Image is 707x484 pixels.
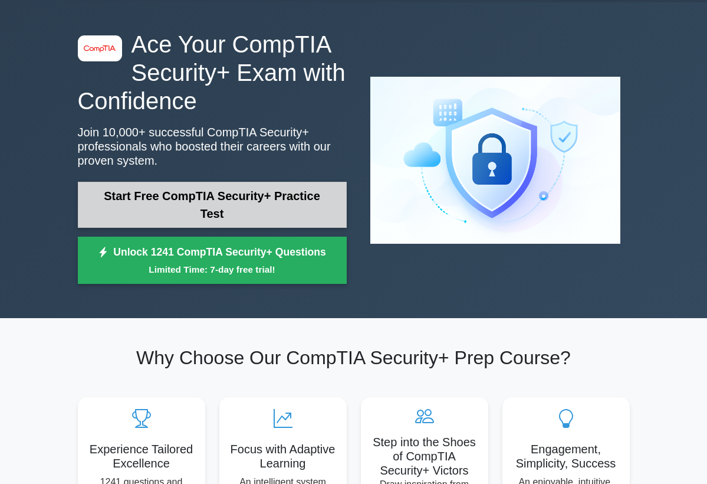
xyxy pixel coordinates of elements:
p: Join 10,000+ successful CompTIA Security+ professionals who boosted their careers with our proven... [78,125,347,168]
h5: Experience Tailored Excellence [87,442,196,470]
h5: Focus with Adaptive Learning [229,442,337,470]
h5: Engagement, Simplicity, Success [512,442,620,470]
a: Start Free CompTIA Security+ Practice Test [78,182,347,228]
h2: Why Choose Our CompTIA Security+ Prep Course? [78,346,630,369]
img: CompTIA Security+ Preview [361,67,630,253]
a: Unlock 1241 CompTIA Security+ QuestionsLimited Time: 7-day free trial! [78,237,347,284]
h1: Ace Your CompTIA Security+ Exam with Confidence [78,31,347,116]
h5: Step into the Shoes of CompTIA Security+ Victors [370,435,479,478]
small: Limited Time: 7-day free trial! [93,263,332,276]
